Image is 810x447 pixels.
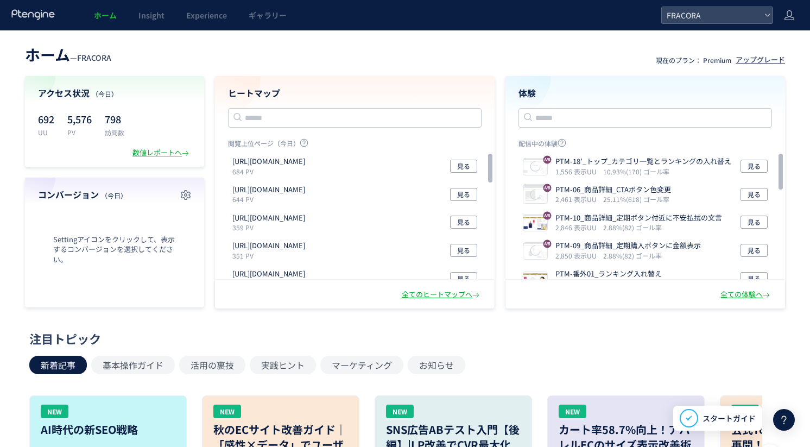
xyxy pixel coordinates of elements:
button: 見る [741,216,768,229]
i: 2,461 表示UU [555,194,601,204]
button: 新着記事 [29,356,87,374]
div: 数値レポートへ [132,148,191,158]
i: 2.88%(82) ゴール率 [603,251,662,260]
div: NEW [559,405,586,418]
h4: 体験 [518,87,772,99]
h3: AI時代の新SEO戦略 [41,422,175,437]
p: PTM-18’_トップ_カテゴリ一覧とランキングの入れ替え [555,156,731,167]
button: 見る [741,188,768,201]
p: 216 PV [232,279,309,288]
p: 閲覧上位ページ（今日） [228,138,482,152]
button: お知らせ [408,356,465,374]
p: https://fracora.com/shop/product_categories/skincare [232,269,305,279]
button: 見る [741,272,768,285]
i: 10.93%(170) ゴール率 [603,167,669,176]
p: PTM-09_商品詳細_定期購入ボタンに金額表示 [555,241,701,251]
div: 全てのヒートマップへ [402,289,482,300]
p: 現在のプラン： Premium [656,55,731,65]
div: — [25,43,111,65]
p: 359 PV [232,223,309,232]
div: 全ての体験へ [720,289,772,300]
button: 見る [450,272,477,285]
p: 配信中の体験 [518,138,772,152]
p: PTM-06_商品詳細_CTAボタン色変更 [555,185,671,195]
span: Insight [138,10,164,21]
button: 見る [450,244,477,257]
p: 798 [105,110,124,128]
span: 見る [457,272,470,285]
i: 2,850 表示UU [555,251,601,260]
i: 2.88%(82) ゴール率 [603,223,662,232]
i: 25.11%(618) ゴール率 [603,194,669,204]
span: FRACORA [663,7,760,23]
h4: ヒートマップ [228,87,482,99]
span: 見る [748,272,761,285]
i: 1,556 表示UU [555,167,601,176]
span: ホーム [94,10,117,21]
span: 見る [748,216,761,229]
span: 見る [748,160,761,173]
h4: コンバージョン [38,188,191,201]
p: 644 PV [232,194,309,204]
span: 見る [457,160,470,173]
img: 905e27d1b66a1846bf15a9c0fec419871755585772894.jpeg [523,216,547,231]
span: 見る [457,188,470,201]
span: FRACORA [77,52,111,63]
p: 訪問数 [105,128,124,137]
span: ホーム [25,43,70,65]
p: PV [67,128,92,137]
button: 見る [450,188,477,201]
button: 見る [741,244,768,257]
h4: アクセス状況 [38,87,191,99]
button: 基本操作ガイド [91,356,175,374]
p: https://fracora.com/shop/customer [232,185,305,195]
span: 見る [748,188,761,201]
span: 見る [457,216,470,229]
span: （今日） [92,89,118,98]
button: 見る [450,160,477,173]
span: （今日） [101,191,127,200]
p: PTM-10_商品詳細_定期ボタン付近に不安払拭の文言 [555,213,722,223]
div: NEW [213,405,241,418]
p: 692 [38,110,54,128]
button: 見る [450,216,477,229]
button: 実践ヒント [250,356,316,374]
p: https://fracora.com/shop/cart [232,241,305,251]
span: ギャラリー [249,10,287,21]
div: NEW [731,405,759,418]
span: スタートガイド [703,413,756,424]
i: 2,846 表示UU [555,223,601,232]
p: PTM-番外01_ランキング入れ替え [555,269,662,279]
p: 351 PV [232,251,309,260]
span: Experience [186,10,227,21]
div: アップグレード [736,55,785,65]
span: Settingアイコンをクリックして、表示するコンバージョンを選択してください。 [38,235,191,265]
i: 5,762 表示UU [555,279,597,288]
span: 見る [457,244,470,257]
span: 見る [748,244,761,257]
p: 684 PV [232,167,309,176]
div: NEW [386,405,414,418]
div: 注目トピック [29,330,775,347]
p: 5,576 [67,110,92,128]
button: マーケティング [320,356,403,374]
p: https://fracora.com [232,213,305,223]
p: https://fracora.com/shop/customers/sign_in [232,156,305,167]
button: 見る [741,160,768,173]
p: UU [38,128,54,137]
button: 活用の裏技 [179,356,245,374]
div: NEW [41,405,68,418]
